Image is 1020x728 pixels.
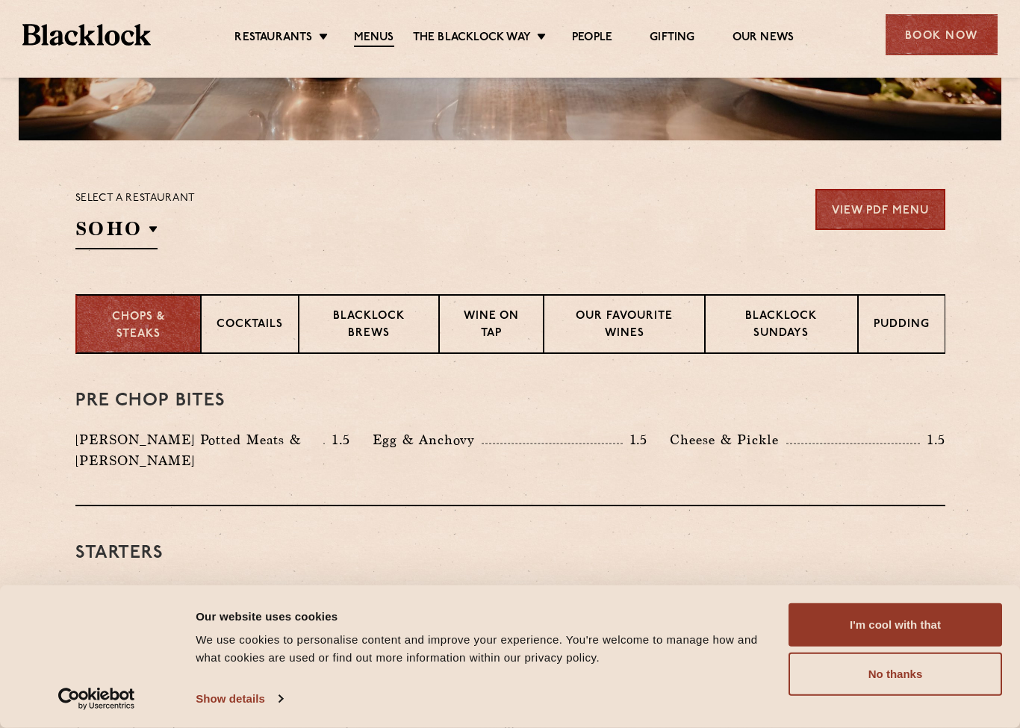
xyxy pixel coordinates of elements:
[373,429,482,450] p: Egg & Anchovy
[455,308,528,343] p: Wine on Tap
[75,216,158,249] h2: SOHO
[75,391,945,411] h3: Pre Chop Bites
[789,603,1002,647] button: I'm cool with that
[721,308,842,343] p: Blacklock Sundays
[670,429,786,450] p: Cheese & Pickle
[314,308,423,343] p: Blacklock Brews
[559,308,689,343] p: Our favourite wines
[920,430,945,449] p: 1.5
[621,582,648,602] p: 8.5
[789,653,1002,696] button: No thanks
[572,31,612,46] a: People
[650,31,694,46] a: Gifting
[912,582,945,602] p: 10.5
[75,582,220,603] p: Mushrooms on Toast
[217,317,283,335] p: Cocktails
[196,631,771,667] div: We use cookies to personalise content and improve your experience. You're welcome to manage how a...
[670,582,792,603] p: Crayfish Cocktail
[31,688,162,710] a: Usercentrics Cookiebot - opens in a new window
[325,430,350,449] p: 1.5
[874,317,930,335] p: Pudding
[354,31,394,47] a: Menus
[373,582,511,603] p: Pig's Head on Toast
[75,544,945,563] h3: Starters
[196,607,771,625] div: Our website uses cookies
[92,309,185,343] p: Chops & Steaks
[733,31,794,46] a: Our News
[886,14,998,55] div: Book Now
[815,189,945,230] a: View PDF Menu
[196,688,282,710] a: Show details
[335,582,350,602] p: 8
[623,430,648,449] p: 1.5
[413,31,531,46] a: The Blacklock Way
[75,429,324,471] p: [PERSON_NAME] Potted Meats & [PERSON_NAME]
[234,31,312,46] a: Restaurants
[75,189,196,208] p: Select a restaurant
[22,24,151,46] img: BL_Textured_Logo-footer-cropped.svg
